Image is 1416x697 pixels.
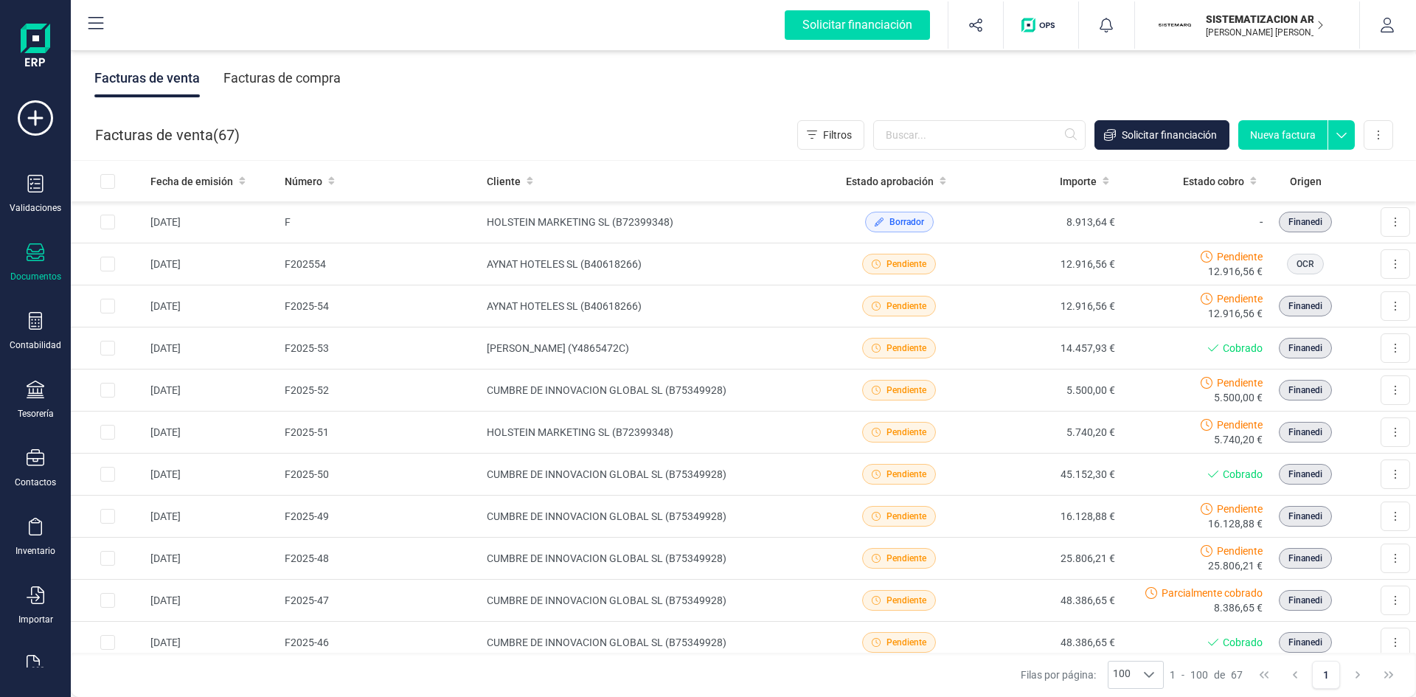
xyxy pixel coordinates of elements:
span: Parcialmente cobrado [1162,586,1263,600]
span: Finanedi [1288,468,1322,481]
span: Finanedi [1288,426,1322,439]
span: Pendiente [886,299,926,313]
button: First Page [1250,661,1278,689]
td: [DATE] [145,538,279,580]
span: Importe [1060,174,1097,189]
p: SISTEMATIZACION ARQUITECTONICA EN REFORMAS SL [1206,12,1324,27]
span: 67 [218,125,235,145]
span: Finanedi [1288,299,1322,313]
td: 8.913,64 € [973,201,1121,243]
div: All items unselected [100,174,115,189]
span: Finanedi [1288,636,1322,649]
td: 14.457,93 € [973,327,1121,370]
button: Last Page [1375,661,1403,689]
td: [DATE] [145,622,279,664]
div: Row Selected 6e638858-d473-4c79-a7a4-d148589ad458 [100,341,115,356]
span: Estado cobro [1183,174,1244,189]
span: Origen [1290,174,1322,189]
span: Pendiente [1217,502,1263,516]
td: F2025-52 [279,370,481,412]
span: Pendiente [1217,417,1263,432]
img: Logo Finanedi [21,24,50,71]
button: Previous Page [1281,661,1309,689]
span: Finanedi [1288,510,1322,523]
span: Pendiente [886,341,926,355]
button: Nueva factura [1238,120,1327,150]
span: Fecha de emisión [150,174,233,189]
td: 16.128,88 € [973,496,1121,538]
button: Logo de OPS [1013,1,1069,49]
td: F2025-53 [279,327,481,370]
span: Finanedi [1288,594,1322,607]
td: [DATE] [145,580,279,622]
td: [PERSON_NAME] (Y4865472C) [481,327,825,370]
span: 5.740,20 € [1214,432,1263,447]
span: Número [285,174,322,189]
td: 48.386,65 € [973,622,1121,664]
button: Page 1 [1312,661,1340,689]
button: Solicitar financiación [1094,120,1229,150]
td: F2025-49 [279,496,481,538]
div: Contactos [15,476,56,488]
td: HOLSTEIN MARKETING SL (B72399348) [481,412,825,454]
span: de [1214,667,1225,682]
span: 67 [1231,667,1243,682]
input: Buscar... [873,120,1086,150]
div: Validaciones [10,202,61,214]
div: Row Selected c16d39d0-96c2-4ac2-8382-176ef1308ea4 [100,467,115,482]
div: Filas por página: [1021,661,1164,689]
span: Pendiente [1217,375,1263,390]
span: Finanedi [1288,552,1322,565]
span: 100 [1108,662,1135,688]
div: Row Selected 6ce9f15e-d43d-4ec2-9626-8cf3ef02825c [100,551,115,566]
span: Pendiente [886,468,926,481]
span: Borrador [889,215,924,229]
td: AYNAT HOTELES SL (B40618266) [481,243,825,285]
button: Next Page [1344,661,1372,689]
td: F [279,201,481,243]
div: Facturas de compra [223,59,341,97]
td: F2025-46 [279,622,481,664]
span: 12.916,56 € [1208,306,1263,321]
span: 25.806,21 € [1208,558,1263,573]
span: Cobrado [1223,467,1263,482]
div: Solicitar financiación [785,10,930,40]
td: F2025­54 [279,243,481,285]
span: Pendiente [1217,291,1263,306]
td: F2025-47 [279,580,481,622]
div: Importar [18,614,53,625]
div: Row Selected 7e8cdea2-f03a-4a9f-b642-173b833a109e [100,425,115,440]
td: [DATE] [145,201,279,243]
td: HOLSTEIN MARKETING SL (B72399348) [481,201,825,243]
td: AYNAT HOTELES SL (B40618266) [481,285,825,327]
span: Filtros [823,128,852,142]
div: Row Selected 846d11ce-f8e8-4059-9428-994d003f2f9c [100,383,115,398]
span: 100 [1190,667,1208,682]
td: 5.500,00 € [973,370,1121,412]
td: [DATE] [145,454,279,496]
td: [DATE] [145,496,279,538]
span: 12.916,56 € [1208,264,1263,279]
td: CUMBRE DE INNOVACION GLOBAL SL (B75349928) [481,622,825,664]
span: OCR [1297,257,1314,271]
td: [DATE] [145,327,279,370]
td: 48.386,65 € [973,580,1121,622]
div: Contabilidad [10,339,61,351]
td: 45.152,30 € [973,454,1121,496]
span: Pendiente [1217,544,1263,558]
span: Cobrado [1223,341,1263,356]
img: Logo de OPS [1021,18,1061,32]
td: F2025-54 [279,285,481,327]
div: Tesorería [18,408,54,420]
span: Pendiente [886,510,926,523]
span: Pendiente [1217,249,1263,264]
span: Solicitar financiación [1122,128,1217,142]
span: Pendiente [886,384,926,397]
span: Cobrado [1223,635,1263,650]
td: 25.806,21 € [973,538,1121,580]
td: CUMBRE DE INNOVACION GLOBAL SL (B75349928) [481,454,825,496]
img: SI [1159,9,1191,41]
div: Inventario [15,545,55,557]
div: Documentos [10,271,61,282]
div: Row Selected 3088ea6a-876f-4b9b-9543-cb821d61b4f5 [100,635,115,650]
